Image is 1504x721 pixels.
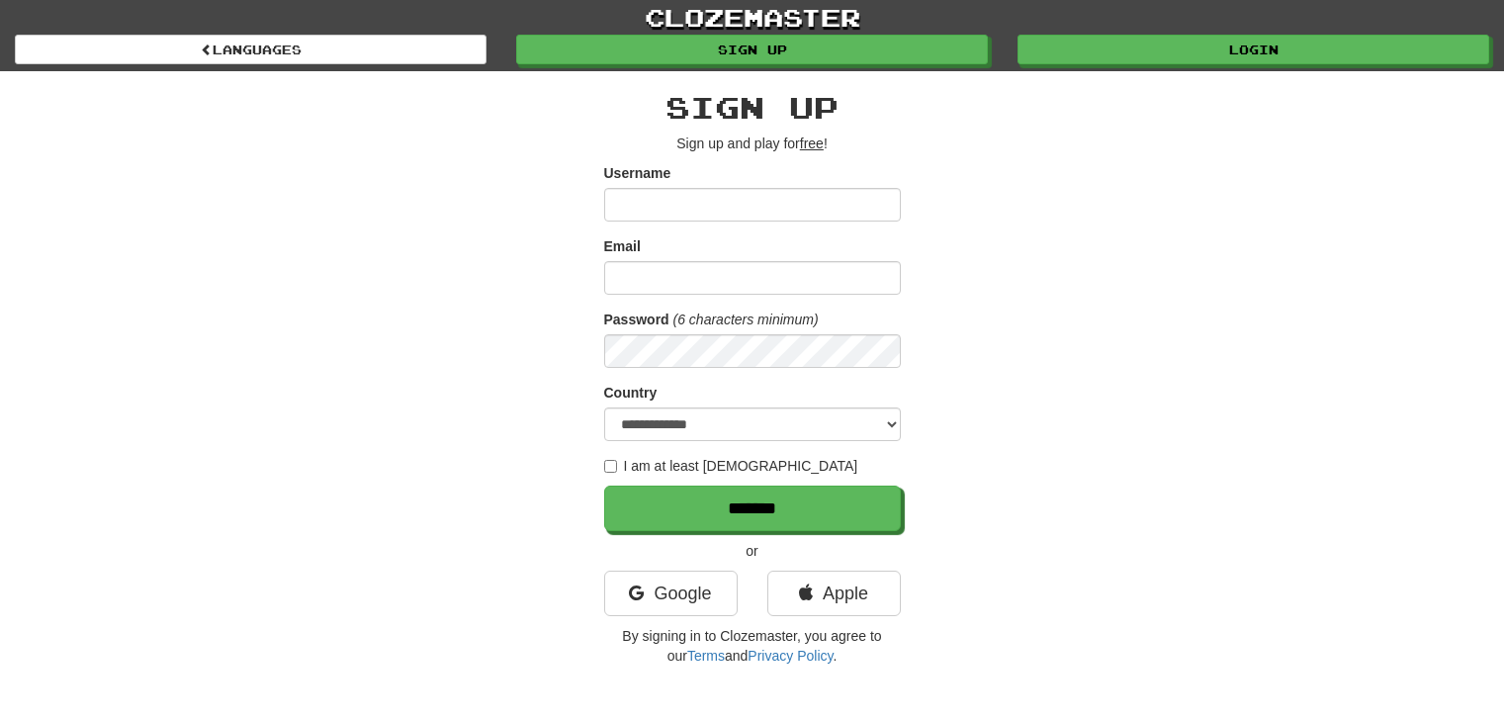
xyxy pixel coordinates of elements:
[604,310,669,329] label: Password
[673,312,819,327] em: (6 characters minimum)
[748,648,833,664] a: Privacy Policy
[604,236,641,256] label: Email
[687,648,725,664] a: Terms
[604,163,671,183] label: Username
[604,626,901,666] p: By signing in to Clozemaster, you agree to our and .
[516,35,988,64] a: Sign up
[604,383,658,403] label: Country
[800,135,824,151] u: free
[604,571,738,616] a: Google
[15,35,487,64] a: Languages
[604,134,901,153] p: Sign up and play for !
[604,541,901,561] p: or
[604,460,617,473] input: I am at least [DEMOGRAPHIC_DATA]
[604,456,858,476] label: I am at least [DEMOGRAPHIC_DATA]
[767,571,901,616] a: Apple
[1017,35,1489,64] a: Login
[604,91,901,124] h2: Sign up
